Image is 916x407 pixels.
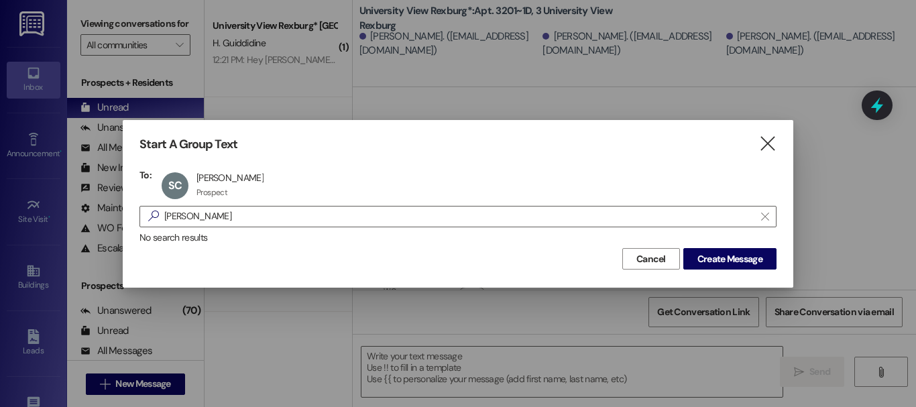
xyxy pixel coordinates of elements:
[143,209,164,223] i: 
[622,248,680,270] button: Cancel
[636,252,666,266] span: Cancel
[139,137,237,152] h3: Start A Group Text
[683,248,777,270] button: Create Message
[758,137,777,151] i: 
[761,211,768,222] i: 
[164,207,754,226] input: Search for any contact or apartment
[754,207,776,227] button: Clear text
[697,252,762,266] span: Create Message
[196,172,264,184] div: [PERSON_NAME]
[168,178,182,192] span: SC
[196,187,227,198] div: Prospect
[139,231,777,245] div: No search results
[139,169,152,181] h3: To:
